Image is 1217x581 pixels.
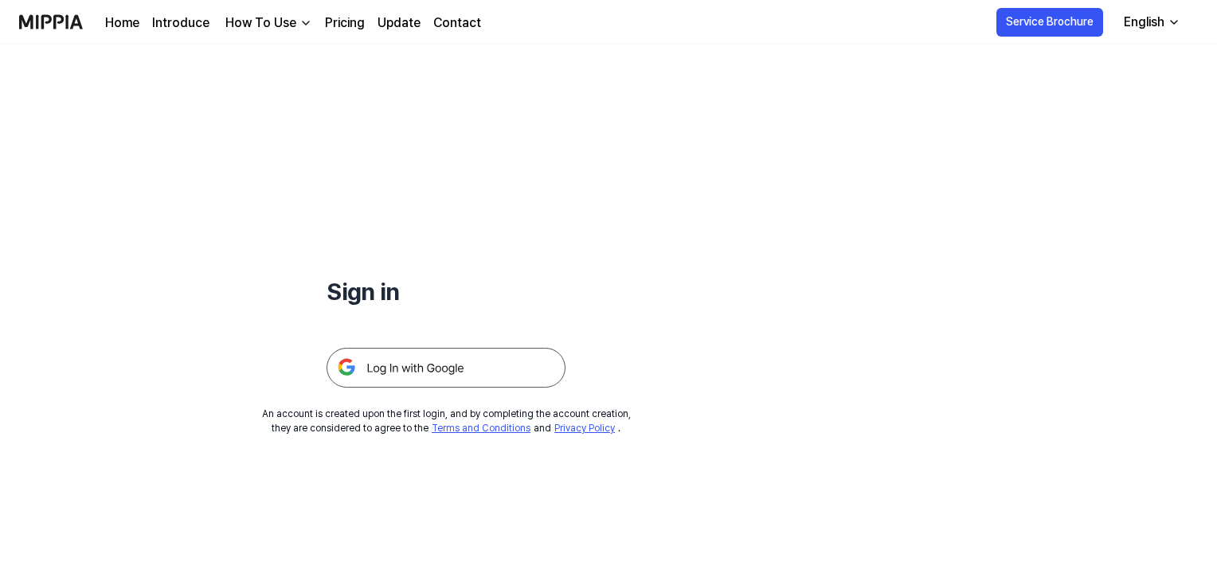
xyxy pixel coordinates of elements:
div: How To Use [222,14,299,33]
a: Contact [433,14,481,33]
img: 구글 로그인 버튼 [327,348,565,388]
div: An account is created upon the first login, and by completing the account creation, they are cons... [262,407,631,435]
button: Service Brochure [996,8,1103,37]
button: How To Use [222,14,312,33]
a: Introduce [152,14,209,33]
a: Update [378,14,421,33]
h1: Sign in [327,274,565,310]
div: English [1121,13,1168,32]
a: Privacy Policy [554,423,615,434]
img: down [299,17,312,29]
a: Pricing [325,14,365,33]
a: Terms and Conditions [432,423,530,434]
button: English [1111,6,1190,38]
a: Home [105,14,139,33]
